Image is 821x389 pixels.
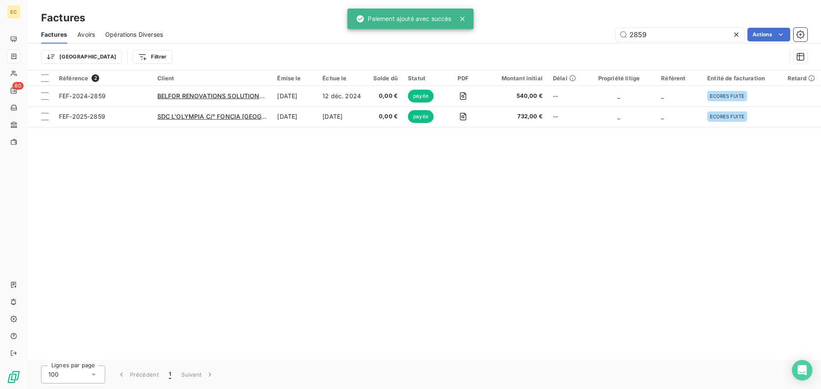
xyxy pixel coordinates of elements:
[41,30,67,39] span: Factures
[317,106,367,127] td: [DATE]
[157,75,267,82] div: Client
[490,112,543,121] span: 732,00 €
[617,92,620,99] span: _
[48,370,59,379] span: 100
[490,75,543,82] div: Montant initial
[616,28,744,41] input: Rechercher
[272,106,317,127] td: [DATE]
[41,50,122,64] button: [GEOGRAPHIC_DATA]
[77,30,95,39] span: Avoirs
[7,370,21,384] img: Logo LeanPay
[548,86,582,106] td: --
[747,28,790,41] button: Actions
[587,75,651,82] div: Propriété litige
[661,113,664,120] span: _
[553,75,577,82] div: Délai
[710,94,744,99] span: ECORES FUITE
[169,370,171,379] span: 1
[661,75,697,82] div: Référent
[408,90,434,102] span: payée
[408,75,437,82] div: Statut
[707,75,777,82] div: Entité de facturation
[59,92,106,99] span: FEF-2024-2859
[788,75,816,82] div: Retard
[490,92,543,100] span: 540,00 €
[372,75,398,82] div: Solde dû
[59,75,88,82] span: Référence
[447,75,479,82] div: PDF
[164,366,176,383] button: 1
[176,366,219,383] button: Suivant
[408,110,434,123] span: payée
[548,106,582,127] td: --
[661,92,664,99] span: _
[617,113,620,120] span: _
[59,113,105,120] span: FEF-2025-2859
[12,82,24,90] span: 60
[157,113,304,120] span: SDC L'OLYMPIA C/° FONCIA [GEOGRAPHIC_DATA]
[356,11,451,26] div: Paiement ajouté avec succès
[92,74,99,82] span: 2
[322,75,362,82] div: Échue le
[157,92,277,99] span: BELFOR RENOVATIONS SOLUTIONS BRS
[272,86,317,106] td: [DATE]
[133,50,172,64] button: Filtrer
[105,30,163,39] span: Opérations Diverses
[710,114,744,119] span: ECORES FUITE
[792,360,812,380] div: Open Intercom Messenger
[372,92,398,100] span: 0,00 €
[317,86,367,106] td: 12 déc. 2024
[112,366,164,383] button: Précédent
[277,75,312,82] div: Émise le
[41,10,85,26] h3: Factures
[372,112,398,121] span: 0,00 €
[7,5,21,19] div: EC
